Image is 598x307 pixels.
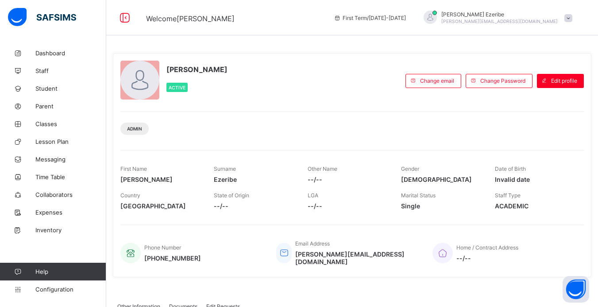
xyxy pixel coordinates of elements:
span: Single [401,202,481,210]
span: --/-- [456,254,518,262]
span: Time Table [35,173,106,180]
span: [PERSON_NAME] [120,176,201,183]
span: Staff Type [495,192,521,199]
span: Help [35,268,106,275]
span: [DEMOGRAPHIC_DATA] [401,176,481,183]
span: Welcome [PERSON_NAME] [146,14,235,23]
span: Ezeribe [214,176,294,183]
span: Configuration [35,286,106,293]
span: Home / Contract Address [456,244,518,251]
span: Dashboard [35,50,106,57]
span: Active [169,85,185,90]
span: Student [35,85,106,92]
span: --/-- [214,202,294,210]
span: Parent [35,103,106,110]
img: safsims [8,8,76,27]
span: [GEOGRAPHIC_DATA] [120,202,201,210]
span: Edit profile [551,77,577,84]
span: Surname [214,165,236,172]
span: ACADEMIC [495,202,575,210]
span: session/term information [334,15,406,21]
span: Collaborators [35,191,106,198]
span: LGA [308,192,318,199]
span: Gender [401,165,419,172]
span: Expenses [35,209,106,216]
span: Date of Birth [495,165,526,172]
span: Classes [35,120,106,127]
span: [PERSON_NAME] [166,65,228,74]
span: Email Address [295,240,330,247]
span: Marital Status [401,192,436,199]
span: --/-- [308,202,388,210]
div: LindaEzeribe [415,11,577,25]
span: State of Origin [214,192,249,199]
span: Lesson Plan [35,138,106,145]
span: [PERSON_NAME][EMAIL_ADDRESS][DOMAIN_NAME] [295,250,419,265]
span: Admin [127,126,142,131]
span: [PHONE_NUMBER] [144,254,201,262]
button: Open asap [563,276,589,303]
span: Invalid date [495,176,575,183]
span: First Name [120,165,147,172]
span: Other Name [308,165,337,172]
span: Country [120,192,140,199]
span: --/-- [308,176,388,183]
span: Change email [420,77,454,84]
span: Inventory [35,226,106,234]
span: Phone Number [144,244,181,251]
span: Change Password [480,77,525,84]
span: [PERSON_NAME][EMAIL_ADDRESS][DOMAIN_NAME] [441,19,558,24]
span: Staff [35,67,106,74]
span: [PERSON_NAME] Ezeribe [441,11,558,18]
span: Messaging [35,156,106,163]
